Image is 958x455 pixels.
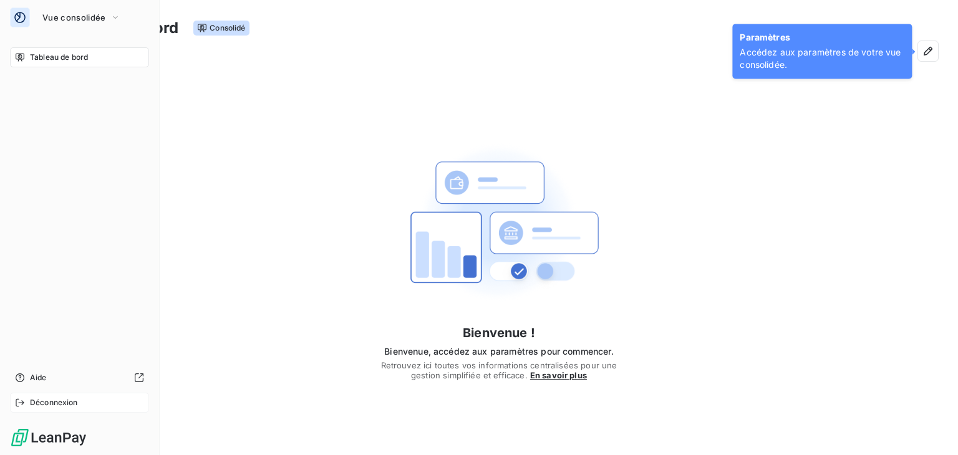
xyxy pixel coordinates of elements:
[10,428,87,448] img: Logo LeanPay
[30,397,78,408] span: Déconnexion
[399,123,599,323] img: First time
[379,360,619,380] span: Retrouvez ici toutes vos informations centralisées pour une gestion simplifiée et efficace.
[30,372,47,383] span: Aide
[379,323,619,343] h4: Bienvenue !
[193,21,249,36] span: Consolidé
[530,370,587,380] span: En savoir plus
[10,368,149,388] a: Aide
[30,52,88,63] span: Tableau de bord
[740,46,904,71] span: Accédez aux paramètres de votre vue consolidée.
[42,12,105,22] span: Vue consolidée
[379,345,619,358] span: Bienvenue, accédez aux paramètres pour commencer.
[740,31,904,46] span: Paramètres
[916,413,946,443] iframe: Intercom live chat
